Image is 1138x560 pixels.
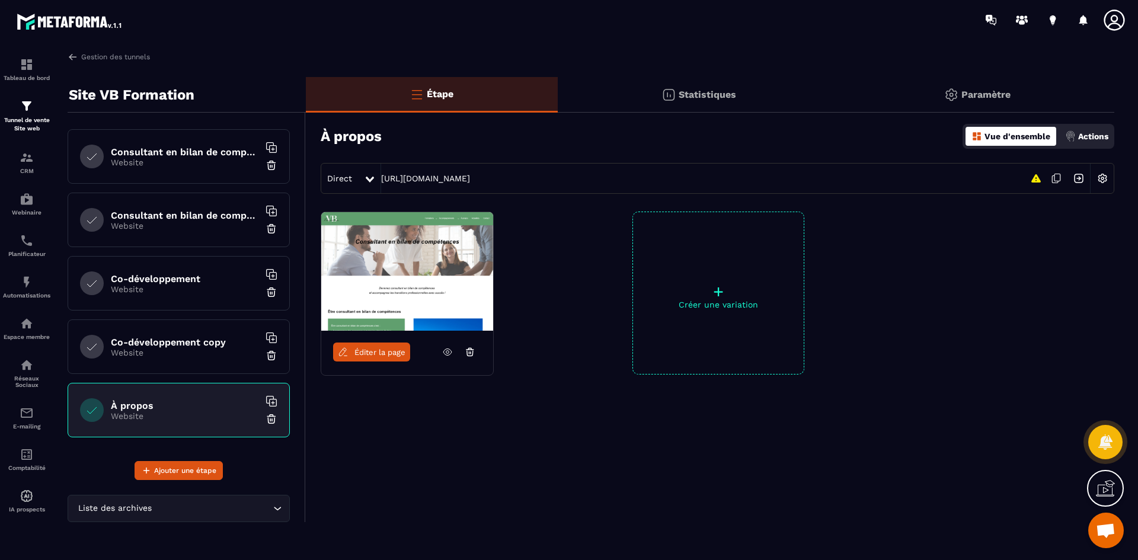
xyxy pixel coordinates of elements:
h6: Consultant en bilan de compétences [111,146,259,158]
img: logo [17,11,123,32]
a: Éditer la page [333,343,410,361]
p: E-mailing [3,423,50,430]
p: Website [111,348,259,357]
a: automationsautomationsWebinaire [3,183,50,225]
img: actions.d6e523a2.png [1065,131,1076,142]
input: Search for option [154,502,270,515]
img: accountant [20,447,34,462]
h3: À propos [321,128,382,145]
a: formationformationTableau de bord [3,49,50,90]
h6: Co-développement copy [111,337,259,348]
p: Créer une variation [633,300,804,309]
a: social-networksocial-networkRéseaux Sociaux [3,349,50,397]
p: Website [111,221,259,231]
img: bars-o.4a397970.svg [410,87,424,101]
img: automations [20,316,34,331]
span: Liste des archives [75,502,154,515]
a: [URL][DOMAIN_NAME] [381,174,470,183]
p: Site VB Formation [69,83,194,107]
img: stats.20deebd0.svg [661,88,676,102]
p: Website [111,411,259,421]
span: Direct [327,174,352,183]
p: Webinaire [3,209,50,216]
p: Tableau de bord [3,75,50,81]
p: IA prospects [3,506,50,513]
p: Automatisations [3,292,50,299]
img: trash [266,413,277,425]
img: automations [20,192,34,206]
p: Paramètre [961,89,1011,100]
p: Actions [1078,132,1108,141]
p: Vue d'ensemble [984,132,1050,141]
a: formationformationCRM [3,142,50,183]
img: formation [20,99,34,113]
img: trash [266,159,277,171]
a: automationsautomationsEspace membre [3,308,50,349]
img: email [20,406,34,420]
p: Statistiques [679,89,736,100]
img: dashboard-orange.40269519.svg [971,131,982,142]
img: trash [266,350,277,361]
p: Website [111,158,259,167]
img: setting-w.858f3a88.svg [1091,167,1114,190]
p: Comptabilité [3,465,50,471]
img: automations [20,489,34,503]
a: automationsautomationsAutomatisations [3,266,50,308]
img: arrow-next.bcc2205e.svg [1067,167,1090,190]
img: scheduler [20,233,34,248]
a: formationformationTunnel de vente Site web [3,90,50,142]
div: Ouvrir le chat [1088,513,1124,548]
p: + [633,283,804,300]
p: Réseaux Sociaux [3,375,50,388]
a: accountantaccountantComptabilité [3,439,50,480]
img: automations [20,275,34,289]
p: Website [111,284,259,294]
img: arrow [68,52,78,62]
h6: Consultant en bilan de compétences copy [111,210,259,221]
h6: Co-développement [111,273,259,284]
p: Espace membre [3,334,50,340]
img: trash [266,286,277,298]
p: CRM [3,168,50,174]
p: Tunnel de vente Site web [3,116,50,133]
img: social-network [20,358,34,372]
a: schedulerschedulerPlanificateur [3,225,50,266]
img: trash [266,223,277,235]
p: Planificateur [3,251,50,257]
a: Gestion des tunnels [68,52,150,62]
p: Étape [427,88,453,100]
span: Éditer la page [354,348,405,357]
div: Search for option [68,495,290,522]
h6: À propos [111,400,259,411]
img: formation [20,151,34,165]
a: emailemailE-mailing [3,397,50,439]
button: Ajouter une étape [135,461,223,480]
span: Ajouter une étape [154,465,216,476]
img: image [321,212,493,331]
img: setting-gr.5f69749f.svg [944,88,958,102]
img: formation [20,57,34,72]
